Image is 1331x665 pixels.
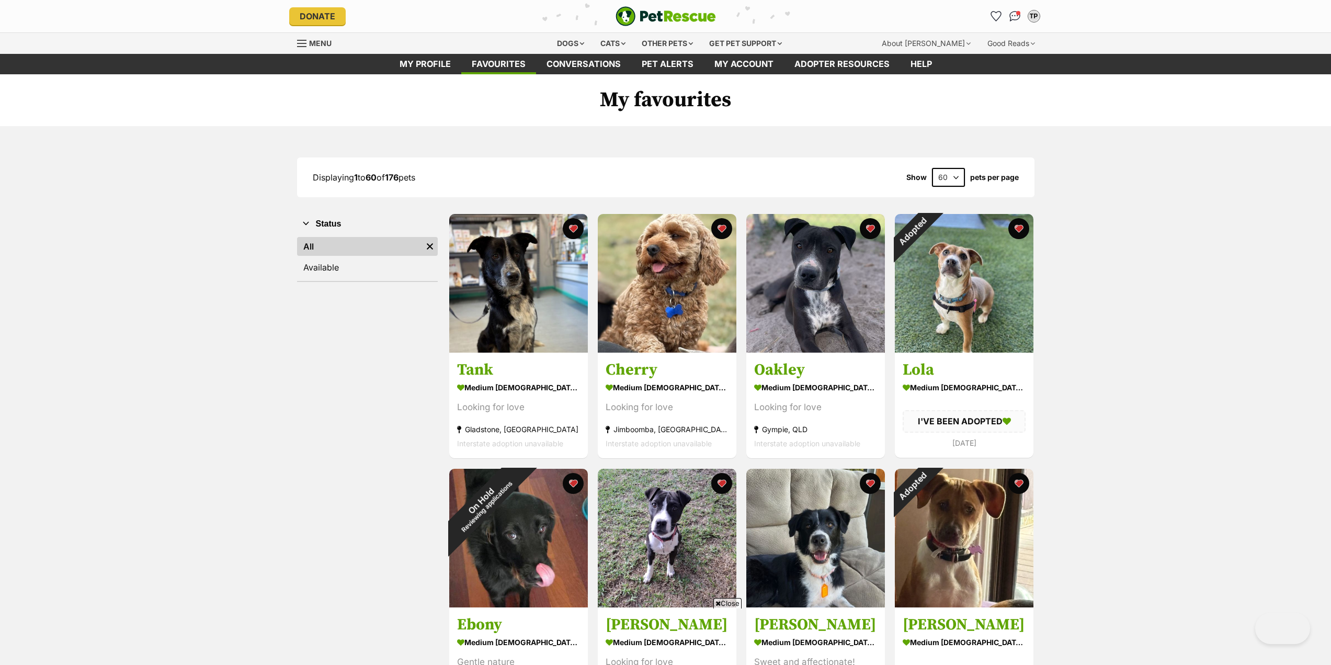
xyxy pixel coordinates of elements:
a: Remove filter [422,237,438,256]
a: Adopter resources [784,54,900,74]
h3: Cherry [606,360,729,380]
button: favourite [711,218,732,239]
a: Favourites [988,8,1005,25]
button: favourite [563,218,584,239]
div: Get pet support [702,33,789,54]
div: Dogs [550,33,591,54]
button: Status [297,217,438,231]
div: Gympie, QLD [754,423,877,437]
a: Favourites [461,54,536,74]
div: Gladstone, [GEOGRAPHIC_DATA] [457,423,580,437]
div: medium [DEMOGRAPHIC_DATA] Dog [457,380,580,396]
div: medium [DEMOGRAPHIC_DATA] Dog [606,380,729,396]
button: favourite [1008,473,1029,494]
button: favourite [563,473,584,494]
button: favourite [860,473,881,494]
a: Adopted [895,344,1033,355]
div: medium [DEMOGRAPHIC_DATA] Dog [903,380,1026,396]
img: chat-41dd97257d64d25036548639549fe6c8038ab92f7586957e7f3b1b290dea8141.svg [1009,11,1020,21]
a: Oakley medium [DEMOGRAPHIC_DATA] Dog Looking for love Gympie, QLD Interstate adoption unavailable... [746,353,885,459]
span: Show [906,173,927,182]
div: On Hold [426,445,541,561]
div: medium [DEMOGRAPHIC_DATA] Dog [457,635,580,650]
div: Adopted [881,455,943,517]
img: Hannah [598,469,736,607]
span: Interstate adoption unavailable [606,439,712,448]
button: favourite [1008,218,1029,239]
img: Ebony [449,469,588,607]
span: Close [713,598,742,608]
h3: Oakley [754,360,877,380]
button: My account [1026,8,1042,25]
div: About [PERSON_NAME] [874,33,978,54]
div: Cats [593,33,633,54]
a: Lola medium [DEMOGRAPHIC_DATA] Dog I'VE BEEN ADOPTED [DATE] favourite [895,353,1033,458]
div: TP [1029,11,1039,21]
div: Jimboomba, [GEOGRAPHIC_DATA] [606,423,729,437]
div: Other pets [634,33,700,54]
img: Tank [449,214,588,353]
img: logo-e224e6f780fb5917bec1dbf3a21bbac754714ae5b6737aabdf751b685950b380.svg [616,6,716,26]
span: Interstate adoption unavailable [457,439,563,448]
a: Available [297,258,438,277]
div: medium [DEMOGRAPHIC_DATA] Dog [754,380,877,396]
a: PetRescue [616,6,716,26]
a: Help [900,54,942,74]
h3: [PERSON_NAME] [903,615,1026,635]
h3: [PERSON_NAME] [754,615,877,635]
a: Cherry medium [DEMOGRAPHIC_DATA] Dog Looking for love Jimboomba, [GEOGRAPHIC_DATA] Interstate ado... [598,353,736,459]
iframe: Advertisement [475,613,856,660]
div: I'VE BEEN ADOPTED [903,411,1026,433]
div: Status [297,235,438,281]
img: Lara [746,469,885,607]
h3: Tank [457,360,580,380]
strong: 176 [385,172,399,183]
img: Oakley [746,214,885,353]
div: medium [DEMOGRAPHIC_DATA] Dog [754,635,877,650]
a: My profile [389,54,461,74]
a: My account [704,54,784,74]
div: [DATE] [903,436,1026,450]
div: Looking for love [457,401,580,415]
a: Menu [297,33,339,52]
a: On HoldReviewing applications [449,599,588,610]
a: Donate [289,7,346,25]
a: Adopted [895,599,1033,610]
a: Pet alerts [631,54,704,74]
img: Lola [895,214,1033,353]
strong: 60 [366,172,377,183]
iframe: Help Scout Beacon - Open [1255,613,1310,644]
a: All [297,237,422,256]
a: Conversations [1007,8,1023,25]
div: medium [DEMOGRAPHIC_DATA] Dog [903,635,1026,650]
div: Looking for love [754,401,877,415]
img: Drew [895,469,1033,607]
a: conversations [536,54,631,74]
a: Tank medium [DEMOGRAPHIC_DATA] Dog Looking for love Gladstone, [GEOGRAPHIC_DATA] Interstate adopt... [449,353,588,459]
div: Looking for love [606,401,729,415]
div: Good Reads [980,33,1042,54]
div: Adopted [881,200,943,263]
h3: Lola [903,360,1026,380]
h3: Ebony [457,615,580,635]
img: Cherry [598,214,736,353]
button: favourite [711,473,732,494]
ul: Account quick links [988,8,1042,25]
span: Displaying to of pets [313,172,415,183]
span: Reviewing applications [460,480,514,534]
strong: 1 [354,172,358,183]
label: pets per page [970,173,1019,182]
span: Interstate adoption unavailable [754,439,860,448]
button: favourite [860,218,881,239]
span: Menu [309,39,332,48]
